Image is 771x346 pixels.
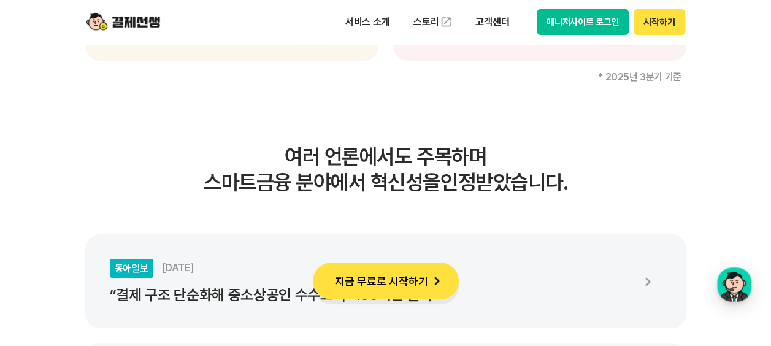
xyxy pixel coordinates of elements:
[39,233,46,243] span: 홈
[467,11,518,33] p: 고객센터
[337,11,399,33] p: 서비스 소개
[428,272,445,290] img: 화살표 아이콘
[162,262,194,274] span: [DATE]
[440,16,452,28] img: 외부 도메인 오픈
[634,267,662,296] img: 화살표 아이콘
[85,144,686,195] h3: 여러 언론에서도 주목하며 스마트금융 분야에서 혁신성을 인정받았습니다.
[85,72,686,82] p: * 2025년 3분기 기준
[158,215,236,245] a: 설정
[86,10,160,34] img: logo
[81,215,158,245] a: 대화
[313,263,459,299] button: 지금 무료로 시작하기
[634,9,685,35] button: 시작하기
[190,233,204,243] span: 설정
[4,215,81,245] a: 홈
[110,286,631,304] p: “결제 구조 단순화해 중소상공인 수수료 年 100억원 줄여”
[405,10,461,34] a: 스토리
[110,259,153,278] div: 동아일보
[537,9,629,35] button: 매니저사이트 로그인
[112,234,127,244] span: 대화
